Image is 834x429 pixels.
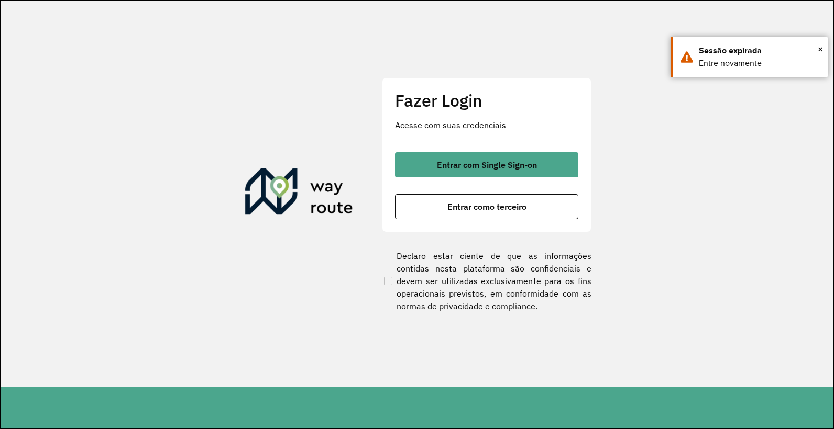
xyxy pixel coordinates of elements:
span: Entrar com Single Sign-on [437,161,537,169]
p: Acesse com suas credenciais [395,119,578,131]
button: button [395,152,578,177]
span: Entrar como terceiro [447,202,526,211]
label: Declaro estar ciente de que as informações contidas nesta plataforma são confidenciais e devem se... [382,250,591,312]
button: Close [818,41,823,57]
button: button [395,194,578,219]
span: × [818,41,823,57]
div: Entre novamente [699,57,820,70]
img: Roteirizador AmbevTech [245,168,353,219]
h2: Fazer Login [395,91,578,110]
div: Sessão expirada [699,44,820,57]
